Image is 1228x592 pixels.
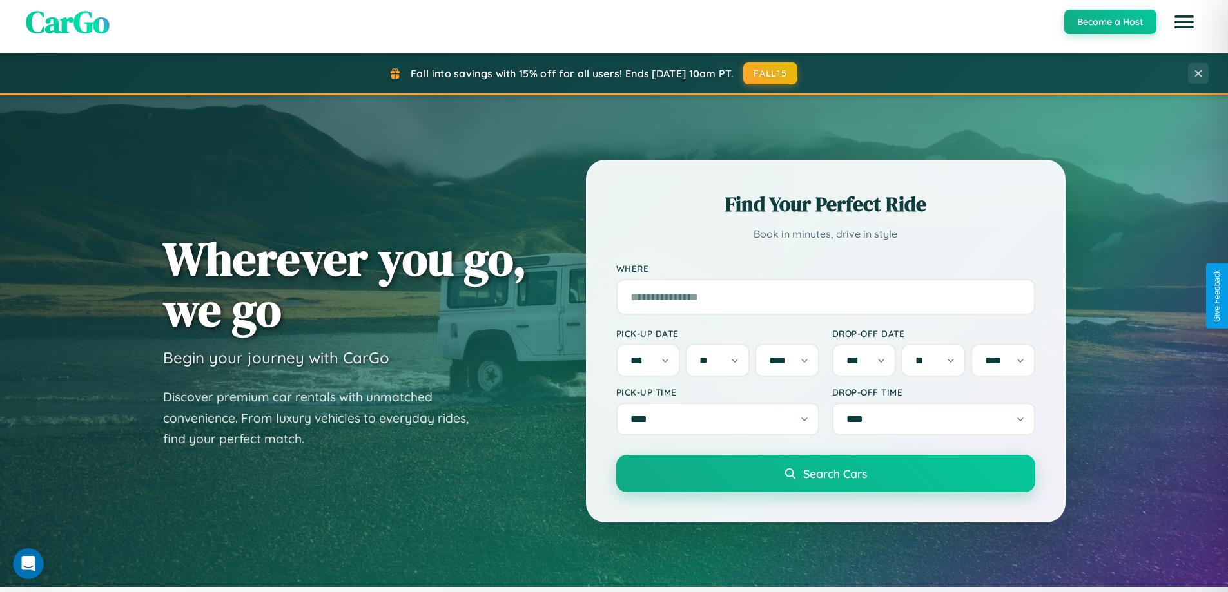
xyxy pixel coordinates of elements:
h2: Find Your Perfect Ride [616,190,1035,218]
button: Open menu [1166,4,1202,40]
label: Drop-off Time [832,387,1035,397]
button: FALL15 [743,62,797,84]
span: Search Cars [803,466,867,481]
div: Give Feedback [1213,270,1222,322]
label: Where [616,263,1035,274]
button: Search Cars [616,455,1035,492]
label: Pick-up Time [616,387,819,397]
span: Fall into savings with 15% off for all users! Ends [DATE] 10am PT. [411,67,734,80]
label: Drop-off Date [832,328,1035,339]
p: Discover premium car rentals with unmatched convenience. From luxury vehicles to everyday rides, ... [163,387,485,450]
iframe: Intercom live chat [13,548,44,579]
label: Pick-up Date [616,328,819,339]
h3: Begin your journey with CarGo [163,348,389,367]
h1: Wherever you go, we go [163,233,527,335]
button: Become a Host [1064,10,1156,34]
span: CarGo [26,1,110,43]
p: Book in minutes, drive in style [616,225,1035,243]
